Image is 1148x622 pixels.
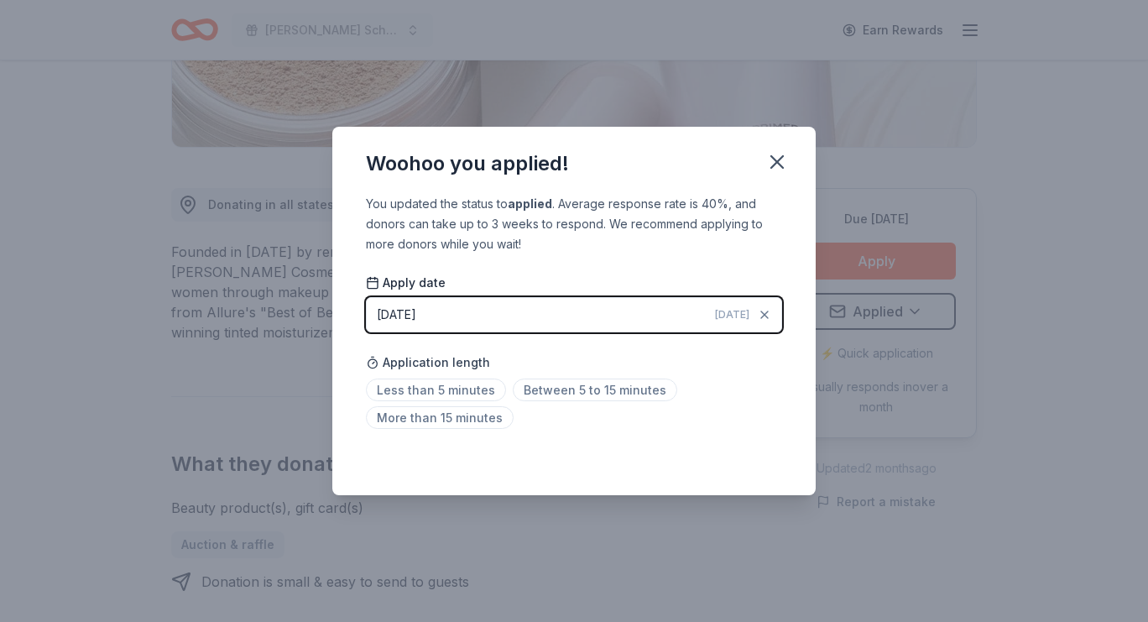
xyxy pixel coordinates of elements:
[366,297,782,332] button: [DATE][DATE]
[508,196,552,211] b: applied
[366,379,506,401] span: Less than 5 minutes
[366,150,569,177] div: Woohoo you applied!
[513,379,677,401] span: Between 5 to 15 minutes
[366,274,446,291] span: Apply date
[366,406,514,429] span: More than 15 minutes
[715,308,749,321] span: [DATE]
[366,194,782,254] div: You updated the status to . Average response rate is 40%, and donors can take up to 3 weeks to re...
[366,353,490,373] span: Application length
[377,305,416,325] div: [DATE]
